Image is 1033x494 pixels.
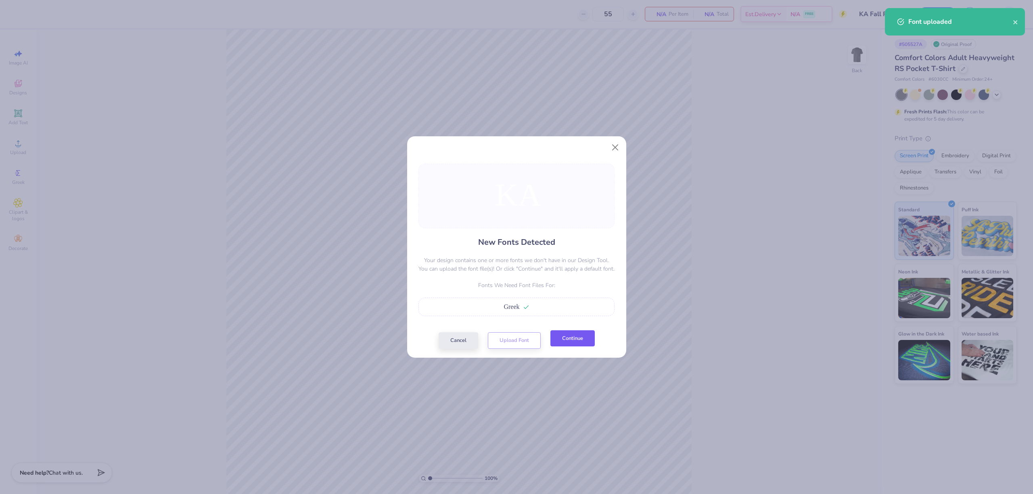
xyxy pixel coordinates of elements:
span: Greek [504,303,519,310]
button: Continue [550,330,595,347]
h4: New Fonts Detected [478,236,555,248]
div: Font uploaded [908,17,1013,27]
button: close [1013,17,1018,27]
button: Close [607,140,623,155]
button: Cancel [439,332,478,349]
p: Fonts We Need Font Files For: [418,281,615,290]
p: Your design contains one or more fonts we don't have in our Design Tool. You can upload the font ... [418,256,615,273]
